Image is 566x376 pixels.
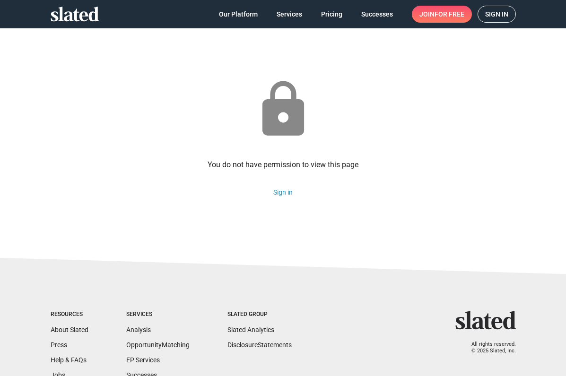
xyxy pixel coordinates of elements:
[227,311,292,318] div: Slated Group
[51,311,88,318] div: Resources
[208,160,358,170] div: You do not have permission to view this page
[273,188,293,196] a: Sign in
[478,6,516,23] a: Sign in
[269,6,310,23] a: Services
[51,326,88,333] a: About Slated
[485,6,508,22] span: Sign in
[219,6,258,23] span: Our Platform
[462,341,516,355] p: All rights reserved. © 2025 Slated, Inc.
[211,6,265,23] a: Our Platform
[419,6,464,23] span: Join
[412,6,472,23] a: Joinfor free
[354,6,401,23] a: Successes
[227,326,274,333] a: Slated Analytics
[435,6,464,23] span: for free
[277,6,302,23] span: Services
[126,356,160,364] a: EP Services
[313,6,350,23] a: Pricing
[227,341,292,349] a: DisclosureStatements
[51,341,67,349] a: Press
[252,78,314,141] mat-icon: lock
[126,311,190,318] div: Services
[321,6,342,23] span: Pricing
[361,6,393,23] span: Successes
[126,341,190,349] a: OpportunityMatching
[126,326,151,333] a: Analysis
[51,356,87,364] a: Help & FAQs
